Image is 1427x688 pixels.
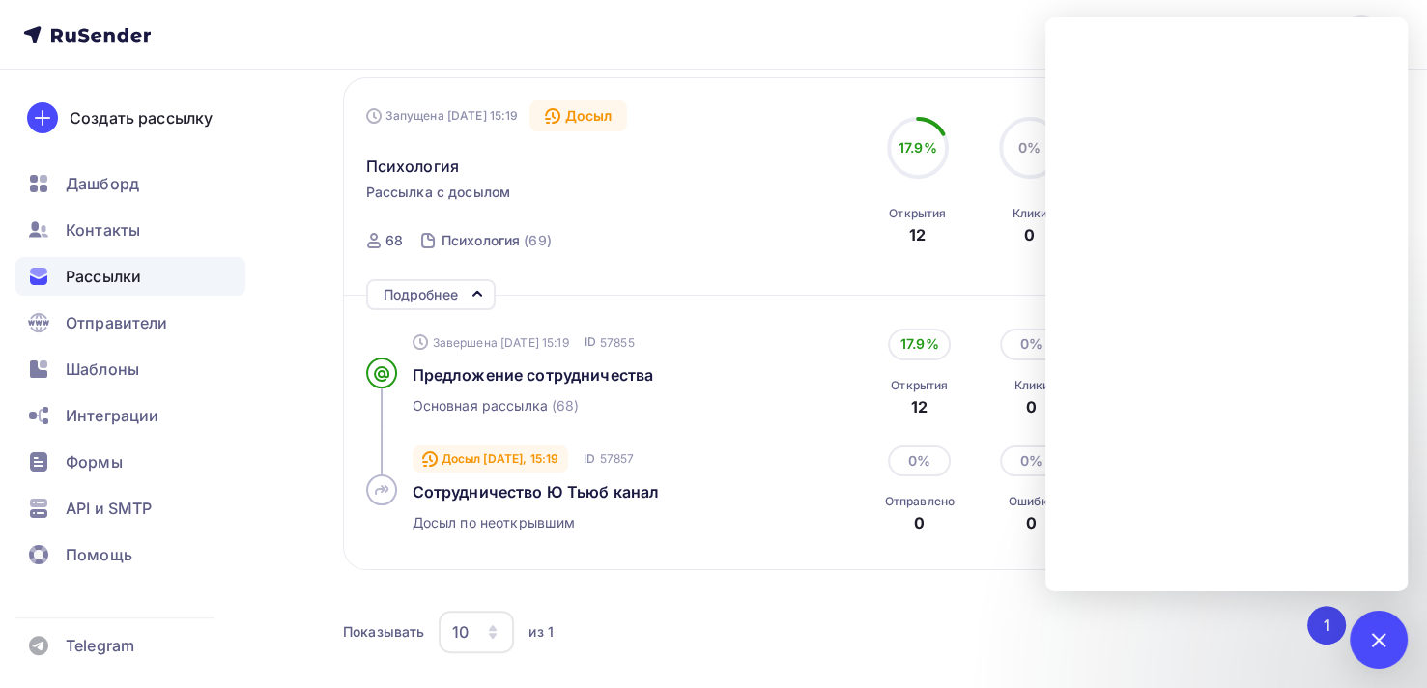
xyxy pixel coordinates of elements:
[66,265,141,288] span: Рассылки
[1000,445,1063,476] div: 0%
[1000,329,1063,359] div: 0%
[413,363,838,387] a: Предложение сотрудничества
[15,303,245,342] a: Отправители
[552,396,580,416] span: (68)
[885,511,955,534] div: 0
[528,622,554,642] div: из 1
[413,396,548,416] span: Основная рассылка
[1304,606,1347,645] ul: Pagination
[440,225,554,256] a: Психология (69)
[15,257,245,296] a: Рассылки
[366,108,519,124] div: Запущена [DATE] 15:19
[1009,511,1055,534] div: 0
[66,543,132,566] span: Помощь
[66,172,139,195] span: Дашборд
[384,283,458,306] div: Подробнее
[15,350,245,388] a: Шаблоны
[1094,15,1404,54] a: [EMAIL_ADDRESS][DOMAIN_NAME]
[891,395,948,418] div: 12
[413,445,569,473] div: Досыл [DATE], 15:19
[891,378,948,393] div: Открытия
[885,494,955,509] div: Отправлено
[438,610,515,654] button: 10
[1024,223,1035,246] div: 0
[1018,139,1041,156] span: 0%
[343,622,424,642] div: Показывать
[385,231,403,250] div: 68
[70,106,213,129] div: Создать рассылку
[1013,378,1049,393] div: Клики
[600,334,635,351] span: 57855
[66,358,139,381] span: Шаблоны
[66,497,152,520] span: API и SMTP
[442,231,520,250] div: Психология
[585,332,596,352] span: ID
[413,480,838,503] a: Сотрудничество Ю Тьюб канал
[66,311,168,334] span: Отправители
[413,513,576,532] span: Досыл по неоткрывшим
[15,211,245,249] a: Контакты
[1009,494,1055,509] div: Ошибки
[909,223,926,246] div: 12
[15,164,245,203] a: Дашборд
[66,634,134,657] span: Telegram
[452,620,469,644] div: 10
[899,139,937,156] span: 17.9%
[584,449,595,469] span: ID
[366,155,459,178] span: Психология
[529,100,627,131] div: Досыл
[66,404,158,427] span: Интеграции
[888,329,951,359] div: 17.9%
[1012,206,1047,221] div: Клики
[1013,395,1049,418] div: 0
[366,183,511,202] span: Рассылка с досылом
[413,482,660,502] span: Сотрудничество Ю Тьюб канал
[413,365,654,385] span: Предложение сотрудничества
[889,206,946,221] div: Открытия
[599,450,634,467] span: 57857
[1307,606,1346,645] button: Go to page 1
[433,334,569,351] span: Завершена [DATE] 15:19
[15,443,245,481] a: Формы
[66,218,140,242] span: Контакты
[524,231,552,250] div: (69)
[888,445,951,476] div: 0%
[66,450,123,473] span: Формы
